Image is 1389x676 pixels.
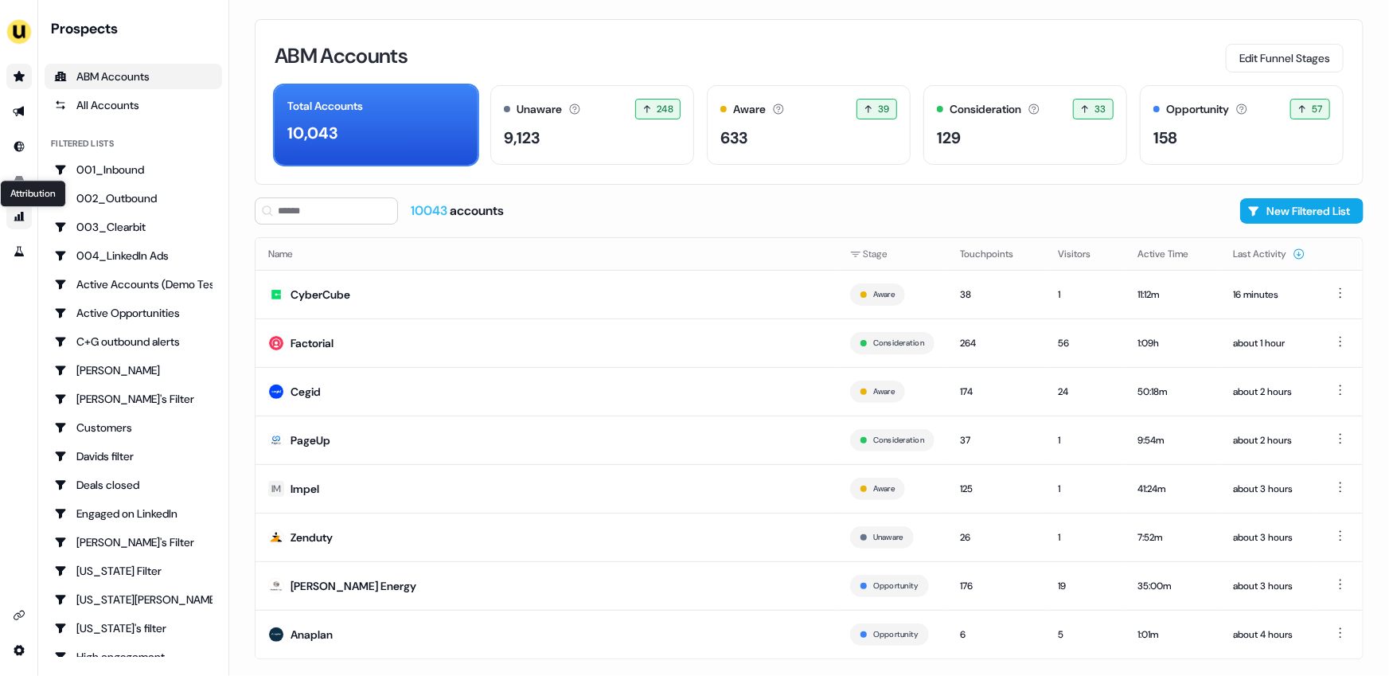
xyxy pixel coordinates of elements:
[54,420,213,436] div: Customers
[411,202,504,220] div: accounts
[1137,529,1208,545] div: 7:52m
[1058,287,1112,303] div: 1
[950,101,1021,118] div: Consideration
[873,579,919,593] button: Opportunity
[54,162,213,178] div: 001_Inbound
[1137,384,1208,400] div: 50:18m
[873,433,924,447] button: Consideration
[54,534,213,550] div: [PERSON_NAME]'s Filter
[1137,481,1208,497] div: 41:24m
[873,287,895,302] button: Aware
[1233,627,1305,643] div: about 4 hours
[291,481,319,497] div: Impel
[45,64,222,89] a: ABM Accounts
[1094,101,1106,117] span: 33
[960,481,1032,497] div: 125
[54,477,213,493] div: Deals closed
[54,362,213,378] div: [PERSON_NAME]
[54,97,213,113] div: All Accounts
[1137,287,1208,303] div: 11:12m
[960,384,1032,400] div: 174
[287,121,337,145] div: 10,043
[271,481,281,497] div: IM
[54,563,213,579] div: [US_STATE] Filter
[45,92,222,118] a: All accounts
[287,98,363,115] div: Total Accounts
[1058,240,1110,268] button: Visitors
[45,472,222,498] a: Go to Deals closed
[1058,384,1112,400] div: 24
[45,529,222,555] a: Go to Geneviève's Filter
[256,238,837,270] th: Name
[45,615,222,641] a: Go to Georgia's filter
[54,649,213,665] div: High engagement
[45,501,222,526] a: Go to Engaged on LinkedIn
[45,329,222,354] a: Go to C+G outbound alerts
[291,384,321,400] div: Cegid
[1058,481,1112,497] div: 1
[54,68,213,84] div: ABM Accounts
[960,432,1032,448] div: 37
[45,186,222,211] a: Go to 002_Outbound
[873,530,903,545] button: Unaware
[45,358,222,383] a: Go to Charlotte Stone
[6,99,32,124] a: Go to outbound experience
[1226,44,1344,72] button: Edit Funnel Stages
[54,506,213,522] div: Engaged on LinkedIn
[54,190,213,206] div: 002_Outbound
[291,627,333,643] div: Anaplan
[54,276,213,292] div: Active Accounts (Demo Test)
[1137,335,1208,351] div: 1:09h
[6,204,32,229] a: Go to attribution
[45,300,222,326] a: Go to Active Opportunities
[960,529,1032,545] div: 26
[850,246,934,262] div: Stage
[6,169,32,194] a: Go to templates
[54,305,213,321] div: Active Opportunities
[960,627,1032,643] div: 6
[873,336,924,350] button: Consideration
[960,240,1032,268] button: Touchpoints
[1233,578,1305,594] div: about 3 hours
[6,134,32,159] a: Go to Inbound
[45,157,222,182] a: Go to 001_Inbound
[54,620,213,636] div: [US_STATE]'s filter
[873,627,919,642] button: Opportunity
[733,101,766,118] div: Aware
[45,415,222,440] a: Go to Customers
[873,385,895,399] button: Aware
[1233,240,1305,268] button: Last Activity
[1166,101,1229,118] div: Opportunity
[873,482,895,496] button: Aware
[45,587,222,612] a: Go to Georgia Slack
[291,432,330,448] div: PageUp
[45,558,222,584] a: Go to Georgia Filter
[411,202,450,219] span: 10043
[6,603,32,628] a: Go to integrations
[1058,529,1112,545] div: 1
[51,137,114,150] div: Filtered lists
[1058,578,1112,594] div: 19
[54,248,213,264] div: 004_LinkedIn Ads
[45,644,222,670] a: Go to High engagement
[6,239,32,264] a: Go to experiments
[45,444,222,469] a: Go to Davids filter
[54,334,213,350] div: C+G outbound alerts
[54,592,213,608] div: [US_STATE][PERSON_NAME]
[1058,335,1112,351] div: 56
[960,287,1032,303] div: 38
[1233,529,1305,545] div: about 3 hours
[1137,578,1208,594] div: 35:00m
[291,335,334,351] div: Factorial
[1233,432,1305,448] div: about 2 hours
[1058,432,1112,448] div: 1
[1312,101,1323,117] span: 57
[54,448,213,464] div: Davids filter
[291,529,333,545] div: Zenduty
[54,391,213,407] div: [PERSON_NAME]'s Filter
[291,578,416,594] div: [PERSON_NAME] Energy
[45,386,222,412] a: Go to Charlotte's Filter
[878,101,890,117] span: 39
[1137,627,1208,643] div: 1:01m
[6,638,32,663] a: Go to integrations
